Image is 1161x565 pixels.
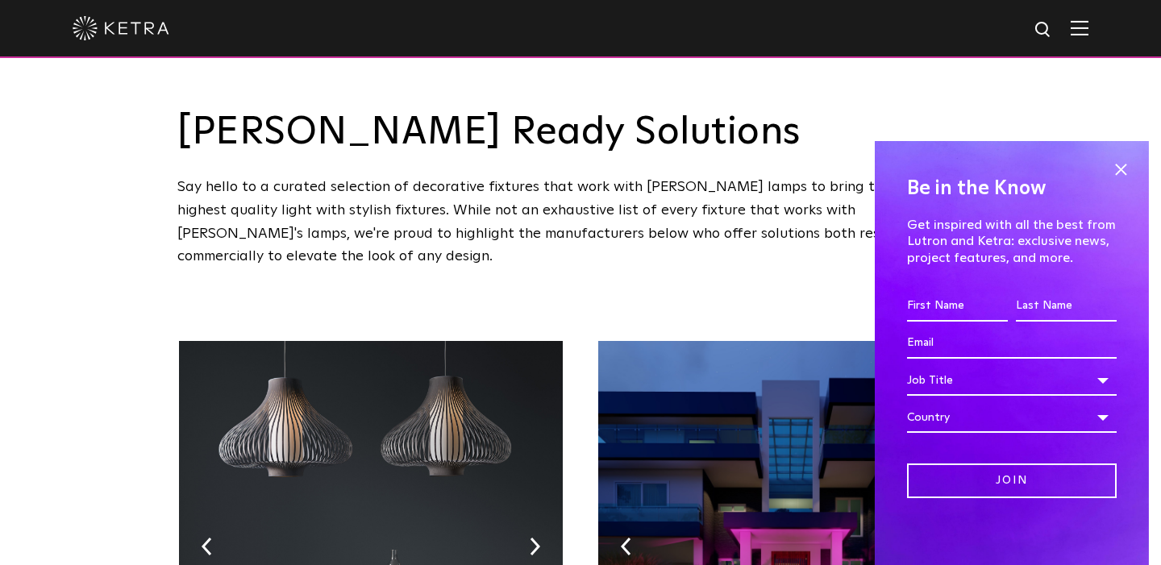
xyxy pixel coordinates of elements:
[907,173,1117,204] h4: Be in the Know
[177,113,984,152] h3: [PERSON_NAME] Ready Solutions
[177,176,984,268] div: Say hello to a curated selection of decorative fixtures that work with [PERSON_NAME] lamps to bri...
[202,538,212,555] img: arrow-left-black.svg
[907,217,1117,267] p: Get inspired with all the best from Lutron and Ketra: exclusive news, project features, and more.
[1016,291,1117,322] input: Last Name
[907,291,1008,322] input: First Name
[73,16,169,40] img: ketra-logo-2019-white
[621,538,631,555] img: arrow-left-black.svg
[907,402,1117,433] div: Country
[1034,20,1054,40] img: search icon
[907,328,1117,359] input: Email
[1071,20,1088,35] img: Hamburger%20Nav.svg
[907,365,1117,396] div: Job Title
[907,463,1117,498] input: Join
[530,538,540,555] img: arrow-right-black.svg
